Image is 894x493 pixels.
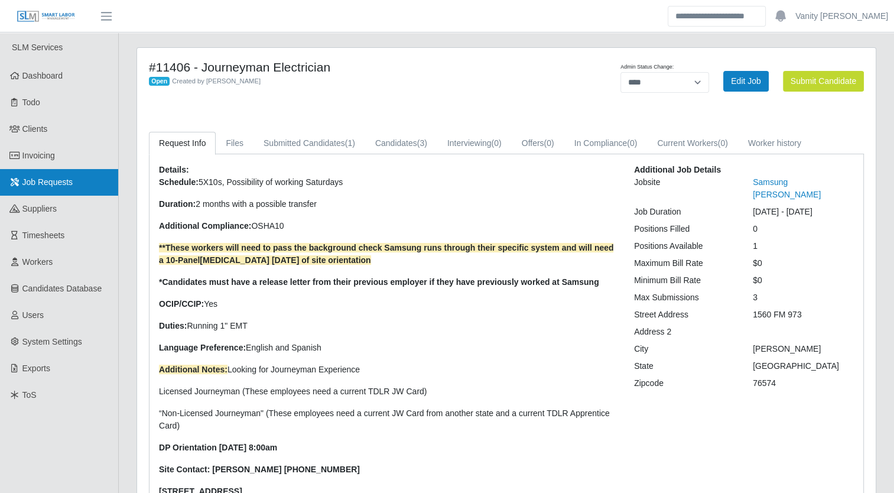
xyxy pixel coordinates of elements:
[620,63,674,72] label: Admin Status Change:
[149,60,558,74] h4: #11406 - Journeyman Electrician
[159,177,199,187] strong: Schedule:
[744,377,863,390] div: 76574
[22,257,53,267] span: Workers
[744,240,863,252] div: 1
[744,257,863,270] div: $0
[159,407,616,432] p: “Non-Licensed Journeyman" (These employees need a current JW Card from another state and a curren...
[253,132,365,155] a: Submitted Candidates
[744,343,863,355] div: [PERSON_NAME]
[783,71,864,92] button: Submit Candidate
[744,309,863,321] div: 1560 FM 973
[159,321,187,330] strong: Duties:
[625,291,744,304] div: Max Submissions
[744,223,863,235] div: 0
[627,138,637,148] span: (0)
[753,177,821,199] a: Samsung [PERSON_NAME]
[634,165,721,174] b: Additional Job Details
[625,326,744,338] div: Address 2
[172,77,261,85] span: Created by [PERSON_NAME]
[159,443,277,452] strong: DP Orientation [DATE] 8:00am
[159,243,613,265] strong: **These workers will need to pass the background check Samsung runs through their specific system...
[437,132,512,155] a: Interviewing
[492,138,502,148] span: (0)
[22,151,55,160] span: Invoicing
[159,364,616,376] p: Looking for Journeyman Experience
[625,377,744,390] div: Zipcode
[159,299,217,309] span: Yes
[159,176,616,189] p: 5X10s, Possibility of working Saturdays
[744,206,863,218] div: [DATE] - [DATE]
[200,255,370,265] span: [MEDICAL_DATA] [DATE] of site orientation
[795,10,888,22] a: Vanity [PERSON_NAME]
[149,132,216,155] a: Request Info
[625,176,744,201] div: Jobsite
[738,132,811,155] a: Worker history
[159,220,616,232] p: OSHA10
[159,198,616,210] p: 2 months with a possible transfer
[744,360,863,372] div: [GEOGRAPHIC_DATA]
[22,364,50,373] span: Exports
[149,77,170,86] span: Open
[625,343,744,355] div: City
[159,299,204,309] strong: OCIP/CCIP:
[22,204,57,213] span: Suppliers
[345,138,355,148] span: (1)
[22,337,82,346] span: System Settings
[159,165,189,174] b: Details:
[564,132,648,155] a: In Compliance
[22,98,40,107] span: Todo
[744,274,863,287] div: $0
[159,199,196,209] strong: Duration:
[718,138,728,148] span: (0)
[723,71,769,92] a: Edit Job
[12,43,63,52] span: SLM Services
[625,257,744,270] div: Maximum Bill Rate
[625,240,744,252] div: Positions Available
[22,231,65,240] span: Timesheets
[625,206,744,218] div: Job Duration
[22,310,44,320] span: Users
[625,223,744,235] div: Positions Filled
[159,343,246,352] strong: Language Preference:
[22,124,48,134] span: Clients
[159,343,321,352] span: English and Spanish
[22,71,63,80] span: Dashboard
[625,360,744,372] div: State
[159,277,599,287] span: *Candidates must have a release letter from their previous employer if they have previously worke...
[417,138,427,148] span: (3)
[22,390,37,400] span: ToS
[216,132,253,155] a: Files
[159,465,360,474] strong: Site Contact: [PERSON_NAME] [PHONE_NUMBER]
[159,221,251,231] strong: Additional Compliance:
[22,177,73,187] span: Job Requests
[544,138,554,148] span: (0)
[647,132,738,155] a: Current Workers
[668,6,766,27] input: Search
[744,291,863,304] div: 3
[625,309,744,321] div: Street Address
[625,274,744,287] div: Minimum Bill Rate
[159,365,227,374] strong: Additional Notes:
[159,321,248,330] span: Running 1" EMT
[22,284,102,293] span: Candidates Database
[365,132,437,155] a: Candidates
[159,385,616,398] p: Licensed Journeyman (These employees need a current TDLR JW Card)
[17,10,76,23] img: SLM Logo
[512,132,564,155] a: Offers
